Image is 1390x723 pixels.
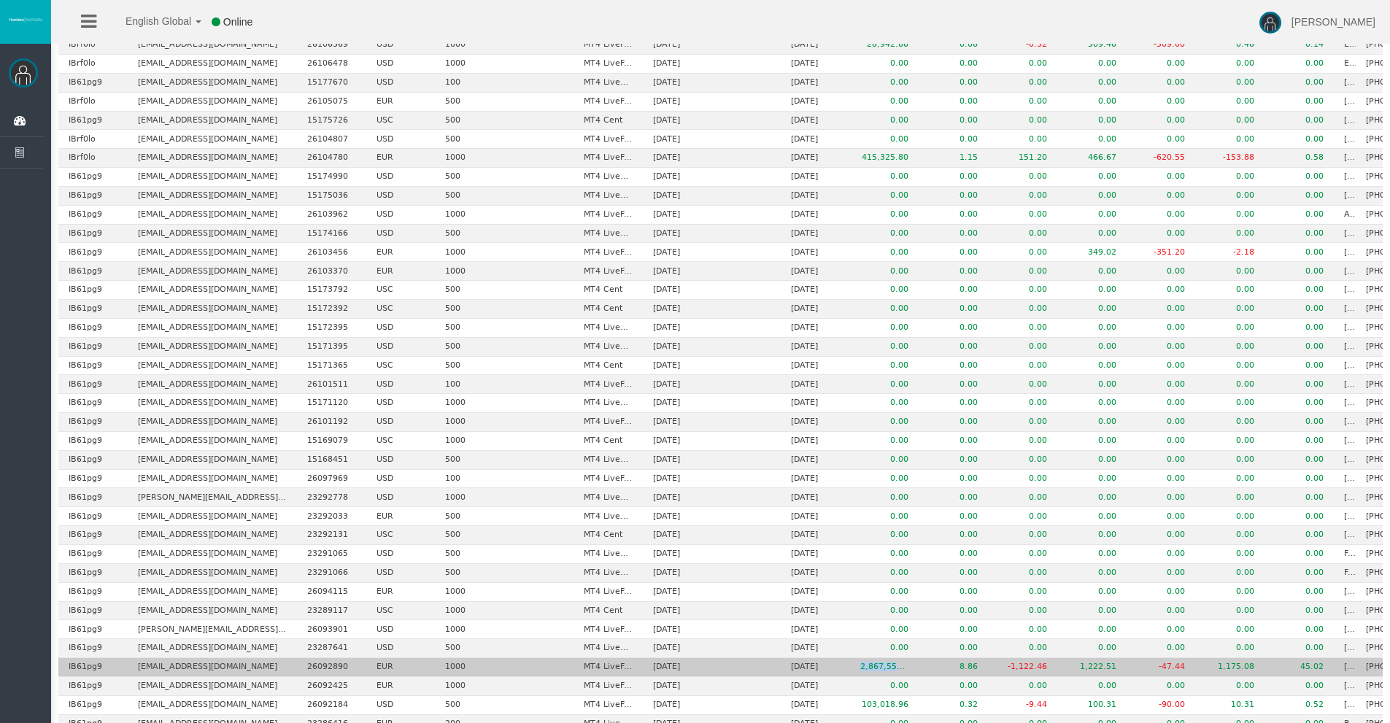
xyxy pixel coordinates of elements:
[781,243,850,262] td: [DATE]
[919,36,989,55] td: 0.08
[1334,338,1356,357] td: [PERSON_NAME]
[1057,149,1127,168] td: 466.67
[574,55,643,74] td: MT4 LiveFixedSpreadAccount
[1127,357,1196,376] td: 0.00
[297,338,366,357] td: 15171395
[366,112,436,131] td: USC
[297,36,366,55] td: 26106369
[1334,93,1356,112] td: [PERSON_NAME]
[781,93,850,112] td: [DATE]
[1264,319,1334,338] td: 0.00
[1057,243,1127,262] td: 349.02
[850,225,919,244] td: 0.00
[988,36,1057,55] td: -0.32
[1334,300,1356,319] td: [PERSON_NAME] [PERSON_NAME]
[988,225,1057,244] td: 0.00
[850,130,919,149] td: 0.00
[643,375,712,394] td: [DATE]
[988,206,1057,225] td: 0.00
[781,187,850,206] td: [DATE]
[781,55,850,74] td: [DATE]
[988,149,1057,168] td: 151.20
[1127,262,1196,281] td: 0.00
[643,319,712,338] td: [DATE]
[58,112,128,131] td: IB61pg9
[1127,225,1196,244] td: 0.00
[1127,36,1196,55] td: -509.00
[128,319,297,338] td: [EMAIL_ADDRESS][DOMAIN_NAME]
[1127,130,1196,149] td: 0.00
[850,74,919,93] td: 0.00
[1334,112,1356,131] td: [PERSON_NAME]
[1127,168,1196,187] td: 0.00
[1127,243,1196,262] td: -351.20
[781,319,850,338] td: [DATE]
[574,93,643,112] td: MT4 LiveFixedSpreadAccount
[128,300,297,319] td: [EMAIL_ADDRESS][DOMAIN_NAME]
[574,112,643,131] td: MT4 Cent
[988,168,1057,187] td: 0.00
[58,262,128,281] td: IB61pg9
[1264,187,1334,206] td: 0.00
[781,357,850,376] td: [DATE]
[919,187,989,206] td: 0.00
[58,55,128,74] td: IBrf0lo
[919,112,989,131] td: 0.00
[1291,16,1375,28] span: [PERSON_NAME]
[1196,168,1265,187] td: 0.00
[435,281,504,300] td: 500
[1127,206,1196,225] td: 0.00
[1196,36,1265,55] td: 0.48
[643,168,712,187] td: [DATE]
[1127,319,1196,338] td: 0.00
[643,338,712,357] td: [DATE]
[1057,187,1127,206] td: 0.00
[1264,112,1334,131] td: 0.00
[366,206,436,225] td: USD
[1196,130,1265,149] td: 0.00
[58,300,128,319] td: IB61pg9
[1264,168,1334,187] td: 0.00
[435,319,504,338] td: 500
[435,357,504,376] td: 500
[435,243,504,262] td: 1000
[1057,36,1127,55] td: 509.48
[366,55,436,74] td: USD
[850,281,919,300] td: 0.00
[574,149,643,168] td: MT4 LiveFixedSpreadAccount
[297,55,366,74] td: 26106478
[128,357,297,376] td: [EMAIL_ADDRESS][DOMAIN_NAME]
[1127,300,1196,319] td: 0.00
[1196,206,1265,225] td: 0.00
[850,187,919,206] td: 0.00
[297,375,366,394] td: 26101511
[781,281,850,300] td: [DATE]
[128,187,297,206] td: [EMAIL_ADDRESS][DOMAIN_NAME]
[1057,262,1127,281] td: 0.00
[988,74,1057,93] td: 0.00
[1196,262,1265,281] td: 0.00
[1196,55,1265,74] td: 0.00
[643,93,712,112] td: [DATE]
[919,93,989,112] td: 0.00
[574,36,643,55] td: MT4 LiveFixedSpreadAccount
[988,319,1057,338] td: 0.00
[574,262,643,281] td: MT4 LiveFixedSpreadAccount
[1057,130,1127,149] td: 0.00
[128,168,297,187] td: [EMAIL_ADDRESS][DOMAIN_NAME]
[435,93,504,112] td: 500
[297,187,366,206] td: 15175036
[58,74,128,93] td: IB61pg9
[850,55,919,74] td: 0.00
[1264,262,1334,281] td: 0.00
[919,357,989,376] td: 0.00
[435,206,504,225] td: 1000
[435,112,504,131] td: 500
[366,300,436,319] td: USC
[919,130,989,149] td: 0.00
[574,130,643,149] td: MT4 LiveFixedSpreadAccount
[58,243,128,262] td: IB61pg9
[435,338,504,357] td: 500
[366,149,436,168] td: EUR
[128,93,297,112] td: [EMAIL_ADDRESS][DOMAIN_NAME]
